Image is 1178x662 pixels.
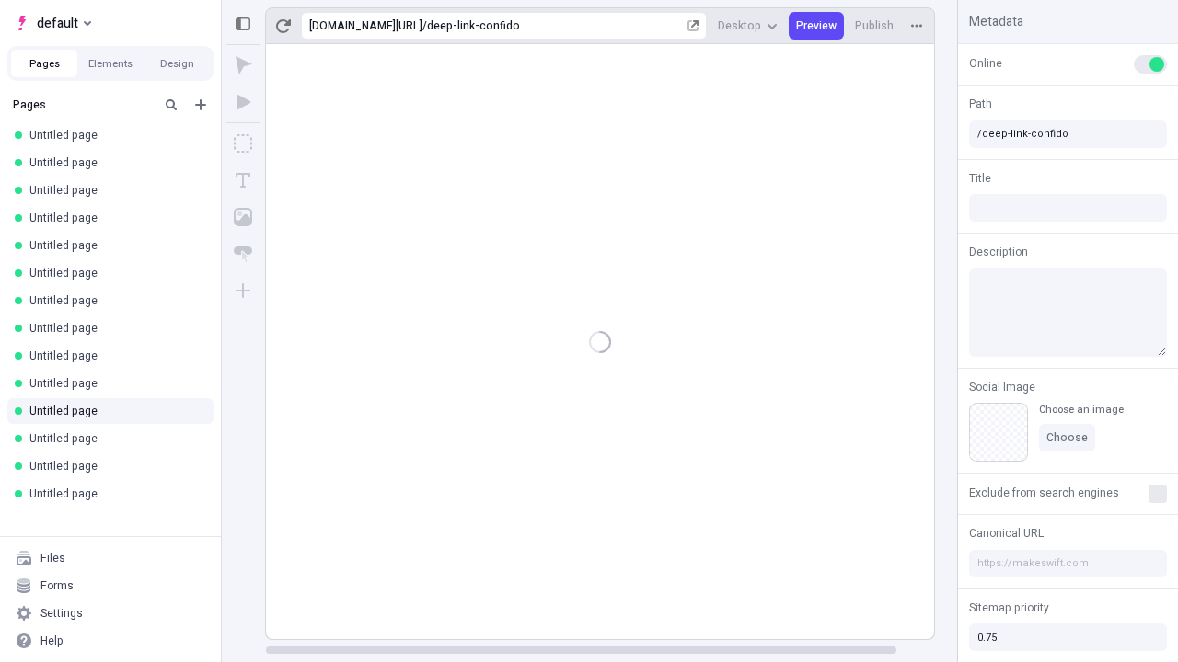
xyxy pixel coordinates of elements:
[29,376,199,391] div: Untitled page
[789,12,844,40] button: Preview
[29,266,199,280] div: Untitled page
[77,50,144,77] button: Elements
[144,50,210,77] button: Design
[29,404,199,418] div: Untitled page
[40,578,74,593] div: Forms
[422,18,427,33] div: /
[37,12,78,34] span: default
[190,94,212,116] button: Add new
[1039,424,1095,451] button: Choose
[29,431,199,446] div: Untitled page
[7,9,98,37] button: Select site
[226,200,260,234] button: Image
[309,18,422,33] div: [URL][DOMAIN_NAME]
[969,599,1049,616] span: Sitemap priority
[1046,430,1088,445] span: Choose
[226,127,260,160] button: Box
[969,550,1167,577] input: https://makeswift.com
[1039,403,1124,417] div: Choose an image
[40,633,64,648] div: Help
[29,293,199,308] div: Untitled page
[29,459,199,474] div: Untitled page
[969,96,992,112] span: Path
[796,18,837,33] span: Preview
[710,12,785,40] button: Desktop
[29,321,199,336] div: Untitled page
[29,238,199,253] div: Untitled page
[40,606,83,621] div: Settings
[226,237,260,270] button: Button
[718,18,761,33] span: Desktop
[969,244,1028,260] span: Description
[226,164,260,197] button: Text
[427,18,684,33] div: deep-link-confido
[29,128,199,143] div: Untitled page
[29,211,199,225] div: Untitled page
[29,183,199,198] div: Untitled page
[29,486,199,501] div: Untitled page
[29,155,199,170] div: Untitled page
[969,170,991,187] span: Title
[11,50,77,77] button: Pages
[969,485,1119,501] span: Exclude from search engines
[848,12,901,40] button: Publish
[29,348,199,363] div: Untitled page
[969,525,1044,542] span: Canonical URL
[855,18,894,33] span: Publish
[969,55,1002,72] span: Online
[40,551,65,565] div: Files
[969,379,1035,395] span: Social Image
[13,97,153,112] div: Pages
